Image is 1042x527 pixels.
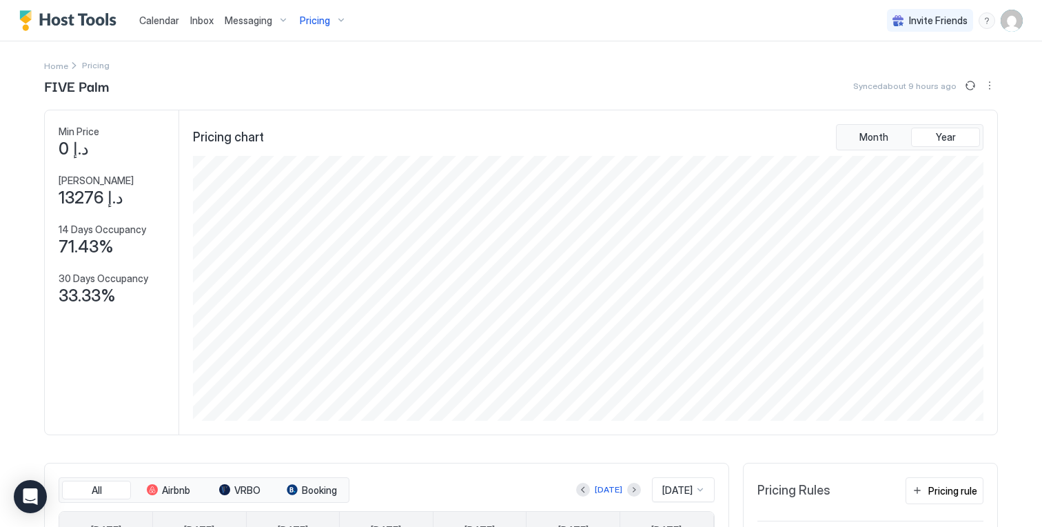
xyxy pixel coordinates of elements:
[853,81,957,91] span: Synced about 9 hours ago
[82,60,110,70] span: Breadcrumb
[979,12,995,29] div: menu
[190,13,214,28] a: Inbox
[59,139,89,159] span: د.إ 0
[92,484,102,497] span: All
[44,58,68,72] a: Home
[981,77,998,94] button: More options
[59,477,349,504] div: tab-group
[928,484,977,498] div: Pricing rule
[59,126,99,138] span: Min Price
[59,188,123,208] span: د.إ 13276
[300,14,330,27] span: Pricing
[593,481,624,498] button: [DATE]
[757,483,830,499] span: Pricing Rules
[19,10,123,31] a: Host Tools Logo
[662,484,693,497] span: [DATE]
[909,14,968,27] span: Invite Friends
[277,481,346,500] button: Booking
[44,75,109,96] span: FIVE Palm
[302,484,337,497] span: Booking
[59,272,148,285] span: 30 Days Occupancy
[139,14,179,26] span: Calendar
[193,130,264,146] span: Pricing chart
[627,483,641,497] button: Next month
[59,175,134,187] span: [PERSON_NAME]
[139,13,179,28] a: Calendar
[59,286,116,306] span: 33.33%
[576,483,590,497] button: Previous month
[225,14,272,27] span: Messaging
[234,484,260,497] span: VRBO
[59,237,114,257] span: 71.43%
[162,484,190,497] span: Airbnb
[205,481,274,500] button: VRBO
[1001,10,1023,32] div: User profile
[62,481,131,500] button: All
[190,14,214,26] span: Inbox
[962,77,979,94] button: Sync prices
[44,61,68,71] span: Home
[936,131,956,143] span: Year
[14,480,47,513] div: Open Intercom Messenger
[981,77,998,94] div: menu
[911,128,980,147] button: Year
[836,124,983,150] div: tab-group
[906,477,983,504] button: Pricing rule
[59,223,146,236] span: 14 Days Occupancy
[44,58,68,72] div: Breadcrumb
[859,131,888,143] span: Month
[134,481,203,500] button: Airbnb
[595,484,622,496] div: [DATE]
[839,128,908,147] button: Month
